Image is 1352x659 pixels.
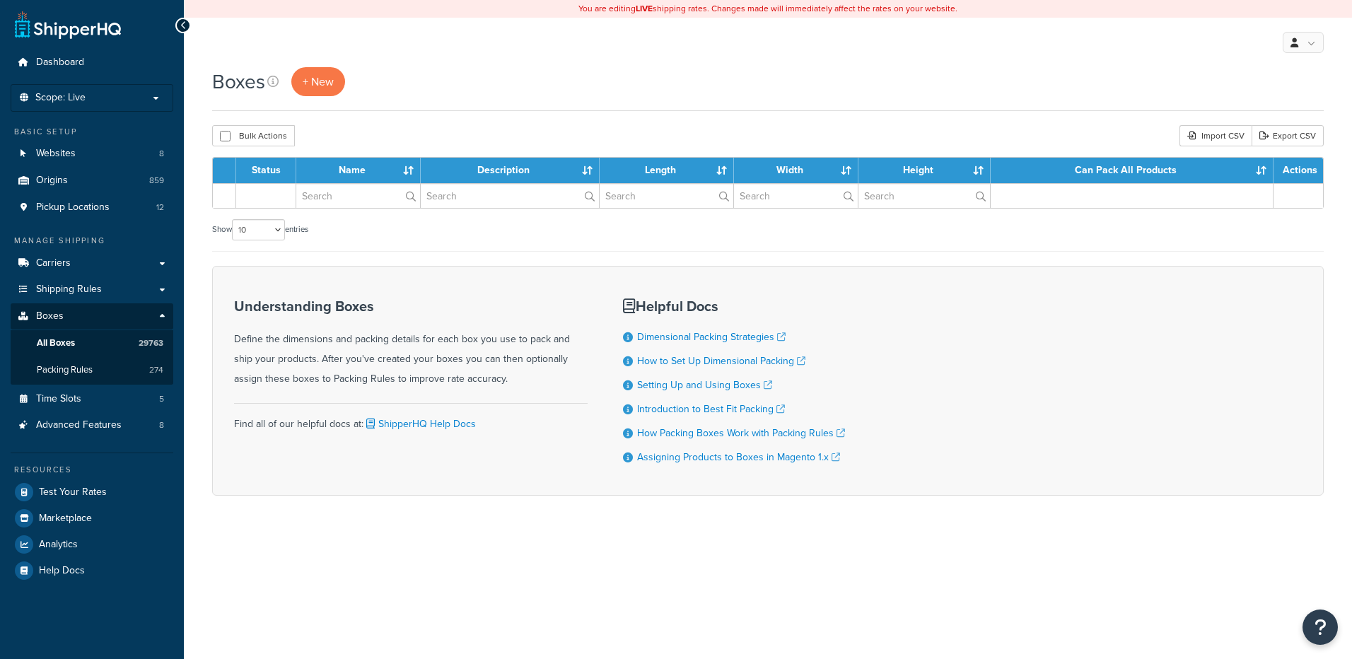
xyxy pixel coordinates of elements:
[11,303,173,384] li: Boxes
[600,184,733,208] input: Search
[212,219,308,240] label: Show entries
[11,330,173,356] li: All Boxes
[11,412,173,438] li: Advanced Features
[36,257,71,269] span: Carriers
[37,337,75,349] span: All Boxes
[296,184,420,208] input: Search
[11,330,173,356] a: All Boxes 29763
[734,158,858,183] th: Width
[11,386,173,412] li: Time Slots
[637,450,840,465] a: Assigning Products to Boxes in Magento 1.x
[637,329,786,344] a: Dimensional Packing Strategies
[11,357,173,383] a: Packing Rules 274
[1252,125,1324,146] a: Export CSV
[296,158,421,183] th: Name
[303,74,334,90] span: + New
[637,402,785,416] a: Introduction to Best Fit Packing
[1303,610,1338,645] button: Open Resource Center
[637,354,805,368] a: How to Set Up Dimensional Packing
[858,158,991,183] th: Height
[212,68,265,95] h1: Boxes
[734,184,858,208] input: Search
[36,148,76,160] span: Websites
[232,219,285,240] select: Showentries
[11,141,173,167] a: Websites 8
[11,558,173,583] a: Help Docs
[11,464,173,476] div: Resources
[39,539,78,551] span: Analytics
[234,298,588,389] div: Define the dimensions and packing details for each box you use to pack and ship your products. Af...
[11,194,173,221] li: Pickup Locations
[39,565,85,577] span: Help Docs
[421,158,600,183] th: Description
[11,49,173,76] a: Dashboard
[35,92,86,104] span: Scope: Live
[1179,125,1252,146] div: Import CSV
[36,393,81,405] span: Time Slots
[11,235,173,247] div: Manage Shipping
[623,298,845,314] h3: Helpful Docs
[39,486,107,498] span: Test Your Rates
[139,337,163,349] span: 29763
[156,202,164,214] span: 12
[149,175,164,187] span: 859
[11,194,173,221] a: Pickup Locations 12
[36,175,68,187] span: Origins
[236,158,296,183] th: Status
[37,364,93,376] span: Packing Rules
[11,386,173,412] a: Time Slots 5
[234,403,588,434] div: Find all of our helpful docs at:
[36,310,64,322] span: Boxes
[36,419,122,431] span: Advanced Features
[637,426,845,441] a: How Packing Boxes Work with Packing Rules
[600,158,734,183] th: Length
[39,513,92,525] span: Marketplace
[11,532,173,557] a: Analytics
[11,303,173,329] a: Boxes
[858,184,990,208] input: Search
[636,2,653,15] b: LIVE
[421,184,599,208] input: Search
[36,57,84,69] span: Dashboard
[11,412,173,438] a: Advanced Features 8
[234,298,588,314] h3: Understanding Boxes
[11,506,173,531] a: Marketplace
[11,479,173,505] a: Test Your Rates
[159,393,164,405] span: 5
[363,416,476,431] a: ShipperHQ Help Docs
[159,148,164,160] span: 8
[36,202,110,214] span: Pickup Locations
[149,364,163,376] span: 274
[637,378,772,392] a: Setting Up and Using Boxes
[991,158,1274,183] th: Can Pack All Products
[159,419,164,431] span: 8
[212,125,295,146] button: Bulk Actions
[11,357,173,383] li: Packing Rules
[1274,158,1323,183] th: Actions
[11,276,173,303] a: Shipping Rules
[11,168,173,194] a: Origins 859
[11,168,173,194] li: Origins
[11,126,173,138] div: Basic Setup
[15,11,121,39] a: ShipperHQ Home
[36,284,102,296] span: Shipping Rules
[11,141,173,167] li: Websites
[11,250,173,276] a: Carriers
[291,67,345,96] a: + New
